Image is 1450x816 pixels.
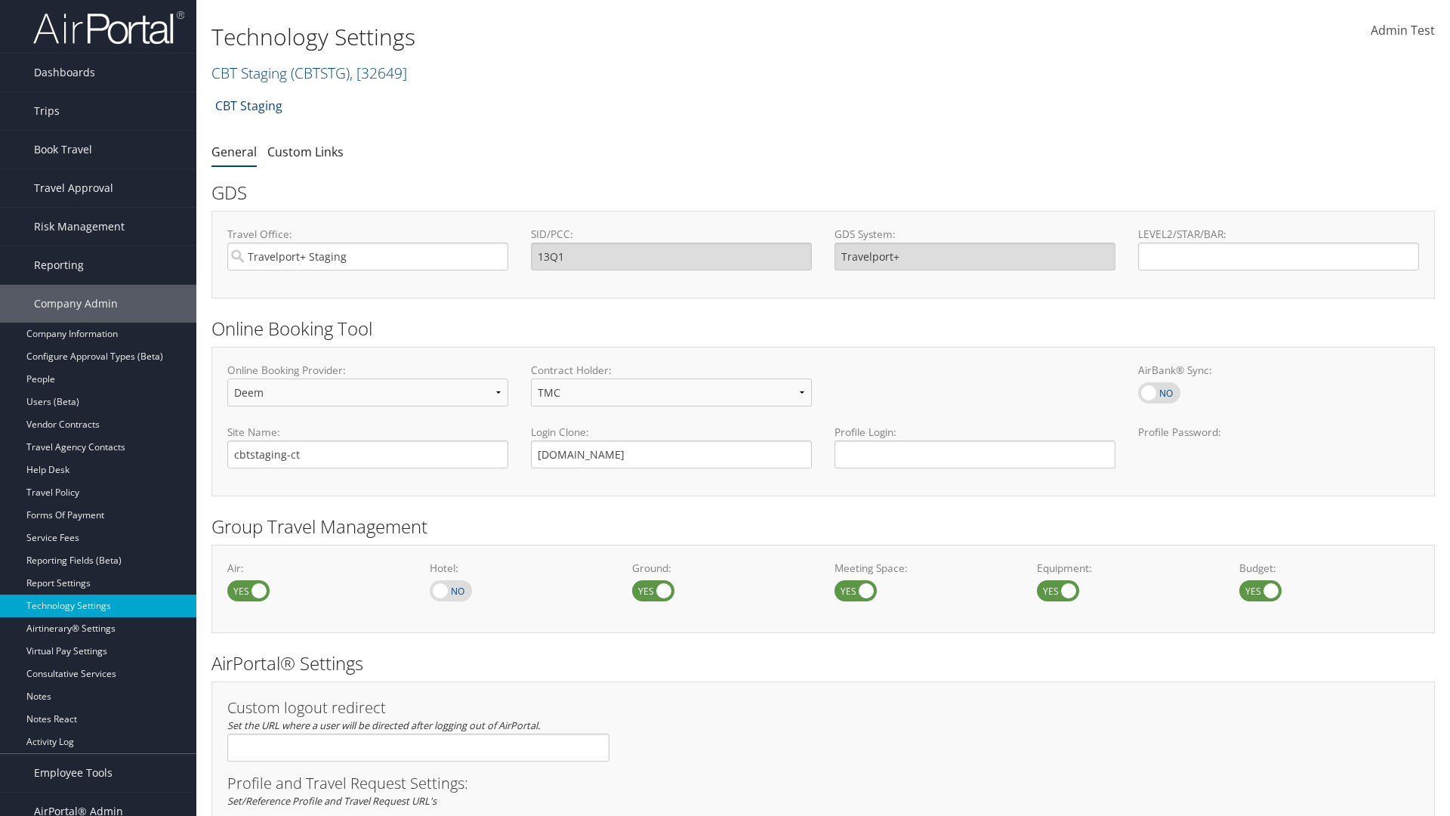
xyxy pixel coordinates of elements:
[835,227,1115,242] label: GDS System:
[1239,561,1419,576] label: Budget:
[34,92,60,130] span: Trips
[211,316,1435,342] h2: Online Booking Tool
[1371,22,1435,39] span: Admin Test
[227,776,1419,791] h3: Profile and Travel Request Settings:
[531,425,812,440] label: Login Clone:
[33,10,184,45] img: airportal-logo.png
[1138,363,1419,378] label: AirBank® Sync:
[1138,382,1180,403] label: AirBank® Sync
[34,246,84,284] span: Reporting
[291,63,350,83] span: ( CBTSTG )
[267,144,344,160] a: Custom Links
[1037,561,1217,576] label: Equipment:
[211,63,407,83] a: CBT Staging
[211,514,1435,539] h2: Group Travel Management
[34,208,125,246] span: Risk Management
[1371,8,1435,54] a: Admin Test
[34,754,113,792] span: Employee Tools
[227,561,407,576] label: Air:
[227,794,437,808] em: Set/Reference Profile and Travel Request URL's
[34,285,118,323] span: Company Admin
[1138,227,1419,242] label: LEVEL2/STAR/BAR:
[632,561,812,576] label: Ground:
[835,561,1014,576] label: Meeting Space:
[227,700,609,716] h3: Custom logout redirect
[227,719,540,732] em: Set the URL where a user will be directed after logging out of AirPortal.
[211,651,1435,676] h2: AirPortal® Settings
[211,144,257,160] a: General
[211,180,1424,206] h2: GDS
[835,425,1115,468] label: Profile Login:
[531,363,812,378] label: Contract Holder:
[430,561,609,576] label: Hotel:
[1138,425,1419,468] label: Profile Password:
[211,21,1027,53] h1: Technology Settings
[350,63,407,83] span: , [ 32649 ]
[34,54,95,91] span: Dashboards
[215,91,282,121] a: CBT Staging
[531,227,812,242] label: SID/PCC:
[34,169,113,207] span: Travel Approval
[227,363,508,378] label: Online Booking Provider:
[227,425,508,440] label: Site Name:
[34,131,92,168] span: Book Travel
[227,227,508,242] label: Travel Office:
[835,440,1115,468] input: Profile Login:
